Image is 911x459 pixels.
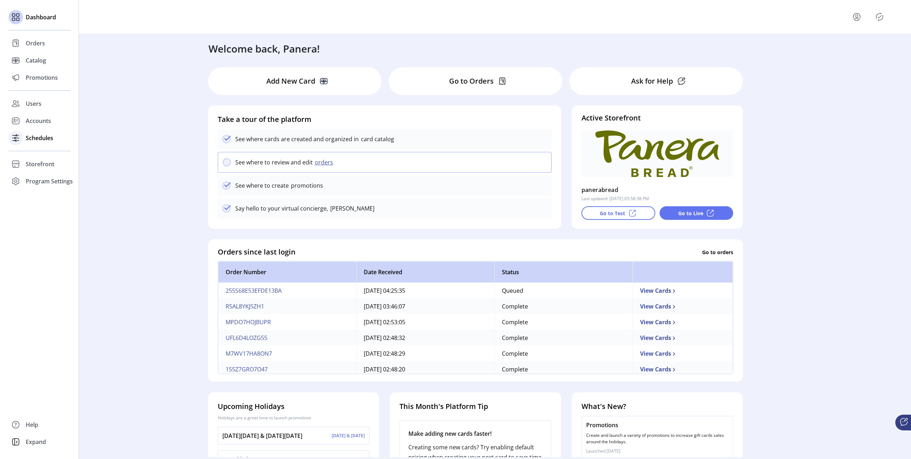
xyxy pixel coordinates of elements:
[235,135,359,143] p: See where cards are created and organized in
[356,361,494,377] td: [DATE] 02:48:20
[494,261,633,283] th: Status
[218,346,356,361] td: M7WV17HA8ON7
[218,298,356,314] td: R5AL8YKJ5ZH1
[356,330,494,346] td: [DATE] 02:48:32
[494,314,633,330] td: Complete
[408,429,542,438] p: Make adding new cards faster!
[582,113,733,123] h4: Active Storefront
[218,114,552,125] h4: Take a tour of the platform
[266,76,315,87] p: Add New Card
[26,177,73,186] span: Program Settings
[633,298,733,314] td: View Cards
[600,209,625,217] p: Go to Test
[222,431,302,440] p: [DATE][DATE] & [DATE][DATE]
[26,56,46,65] span: Catalog
[208,41,320,56] h3: Welcome back, Panera!
[399,401,551,412] h4: This Month's Platform Tip
[494,298,633,314] td: Complete
[218,283,356,298] td: 255S68E53EFDE13BA
[356,261,494,283] th: Date Received
[633,361,733,377] td: View Cards
[582,196,649,202] p: Last updated: [DATE] 05:58:38 PM
[218,314,356,330] td: MPDO7HOJBUPR
[356,283,494,298] td: [DATE] 04:25:35
[26,160,54,168] span: Storefront
[359,135,394,143] p: card catalog
[26,134,53,142] span: Schedules
[582,184,618,196] p: panerabread
[702,248,733,256] p: Go to orders
[356,298,494,314] td: [DATE] 03:46:07
[313,158,337,167] button: orders
[218,415,369,421] p: Holidays are a great time to launch promotions
[586,421,729,429] p: Promotions
[26,420,38,429] span: Help
[235,204,328,213] p: Say hello to your virtual concierge,
[678,209,703,217] p: Go to Live
[218,401,369,412] h4: Upcoming Holidays
[218,247,296,257] h4: Orders since last login
[26,99,41,108] span: Users
[582,401,733,412] h4: What's New?
[633,314,733,330] td: View Cards
[26,438,46,446] span: Expand
[218,361,356,377] td: 155Z7GRO7O47
[328,204,374,213] p: [PERSON_NAME]
[842,8,874,25] button: menu
[356,314,494,330] td: [DATE] 02:53:05
[586,432,729,445] p: Create and launch a variety of promotions to increase gift cards sales around the holidays.
[449,76,494,87] p: Go to Orders
[586,448,729,454] p: Launched [DATE]
[235,181,289,190] p: See where to create
[218,261,356,283] th: Order Number
[218,330,356,346] td: UFL6D4LOZG55
[874,11,885,23] button: Publisher Panel
[633,283,733,298] td: View Cards
[26,117,51,125] span: Accounts
[494,283,633,298] td: Queued
[494,330,633,346] td: Complete
[494,346,633,361] td: Complete
[494,361,633,377] td: Complete
[356,346,494,361] td: [DATE] 02:48:29
[633,330,733,346] td: View Cards
[26,13,56,21] span: Dashboard
[235,158,313,167] p: See where to review and edit
[289,181,323,190] p: promotions
[633,346,733,361] td: View Cards
[631,76,673,87] p: Ask for Help
[26,73,58,82] span: Promotions
[26,39,45,48] span: Orders
[332,433,365,439] p: [DATE] & [DATE]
